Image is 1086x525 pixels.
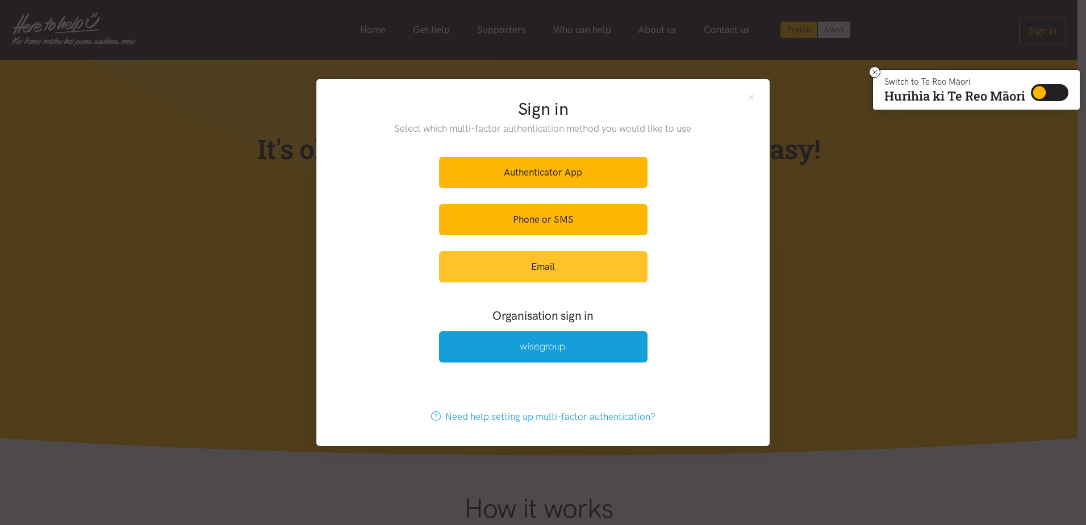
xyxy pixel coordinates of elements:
a: Authenticator App [439,157,648,188]
a: Email [439,251,648,282]
p: Select which multi-factor authentication method you would like to use [371,121,715,136]
a: Need help setting up multi-factor authentication? [419,401,667,432]
h2: Sign in [371,97,715,121]
button: Close [746,93,756,102]
p: Switch to Te Reo Māori [884,78,1025,85]
a: Phone or SMS [439,204,648,235]
p: Hurihia ki Te Reo Māori [884,91,1025,101]
h3: Organisation sign in [408,307,678,324]
img: Wise Group [520,343,566,352]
